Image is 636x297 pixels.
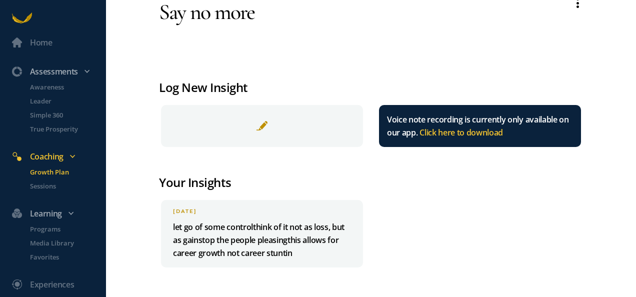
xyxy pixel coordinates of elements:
a: Awareness [18,82,106,92]
a: Growth Plan [18,167,106,177]
p: Favorites [30,252,104,262]
span: Click here to download [419,127,503,138]
div: Voice note recording is currently only available on our app. [387,113,573,139]
div: Coaching [6,150,110,163]
div: Your Insights [159,173,583,192]
p: True Prosperity [30,124,104,134]
p: Awareness [30,82,104,92]
p: Media Library [30,238,104,248]
div: Learning [6,207,110,220]
a: Favorites [18,252,106,262]
p: let go of some controlthink of it not as loss, but as gainstop the people pleasingthis allows for... [173,220,351,259]
a: Sessions [18,181,106,191]
div: Home [30,36,52,49]
a: Programs [18,224,106,234]
div: Log New Insight [159,78,583,97]
p: Sessions [30,181,104,191]
div: Assessments [6,65,110,78]
div: Experiences [30,278,74,291]
a: Media Library [18,238,106,248]
p: Programs [30,224,104,234]
a: Leader [18,96,106,106]
p: Leader [30,96,104,106]
a: True Prosperity [18,124,106,134]
div: [DATE] [173,208,351,214]
p: Simple 360 [30,110,104,120]
p: Growth Plan [30,167,104,177]
a: Simple 360 [18,110,106,120]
